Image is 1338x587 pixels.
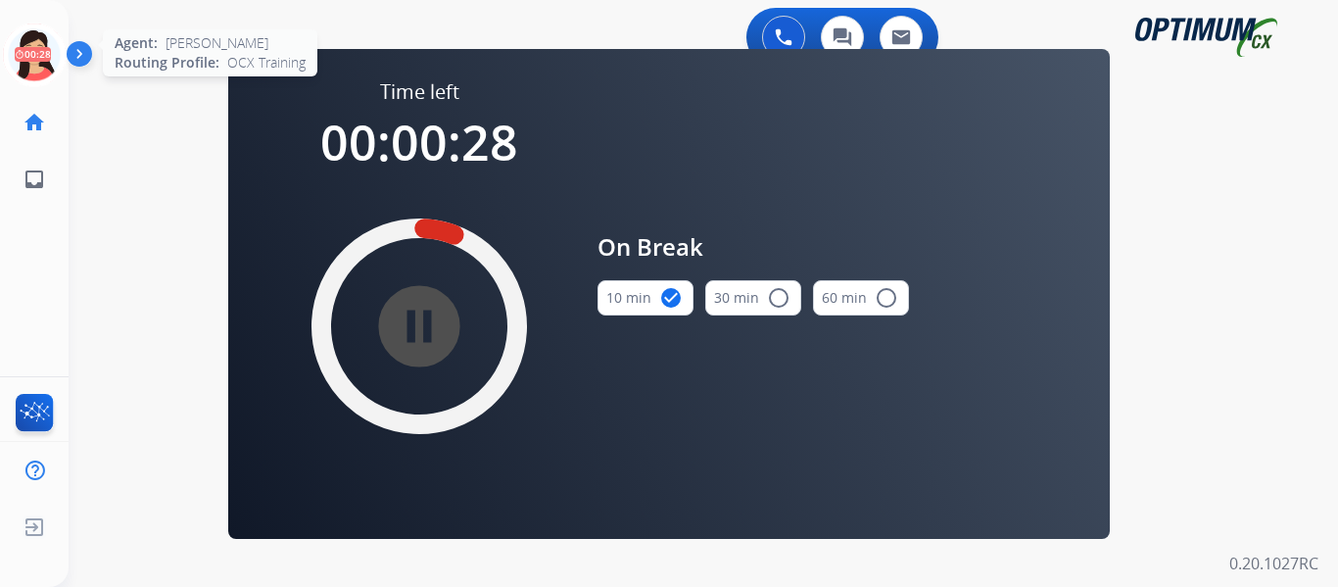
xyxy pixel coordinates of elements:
button: 60 min [813,280,909,316]
p: 0.20.1027RC [1229,552,1318,575]
mat-icon: home [23,111,46,134]
mat-icon: inbox [23,168,46,191]
span: 00:00:28 [320,109,518,175]
mat-icon: check_circle [659,286,683,310]
span: Agent: [115,33,158,53]
button: 30 min [705,280,801,316]
span: Routing Profile: [115,53,219,73]
span: On Break [597,229,909,265]
span: [PERSON_NAME] [166,33,268,53]
span: OCX Training [227,53,306,73]
mat-icon: radio_button_unchecked [875,286,898,310]
mat-icon: pause_circle_filled [407,315,431,338]
span: Time left [380,78,459,106]
mat-icon: radio_button_unchecked [767,286,790,310]
button: 10 min [597,280,693,316]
